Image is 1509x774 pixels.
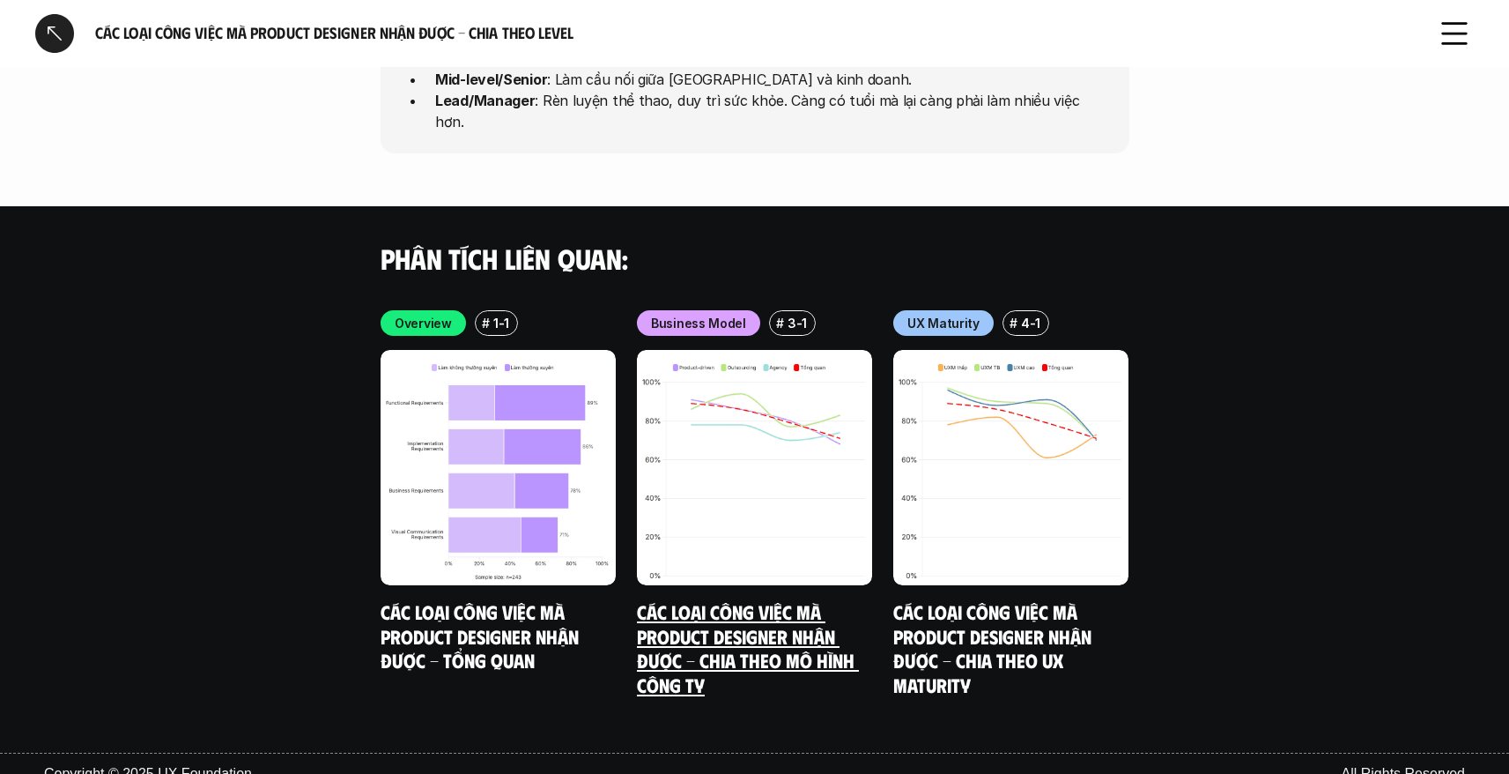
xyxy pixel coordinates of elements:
[381,242,1129,275] h4: Phân tích liên quan:
[435,92,535,109] strong: Lead/Manager
[637,599,859,696] a: Các loại công việc mà Product Designer nhận được - Chia theo mô hình công ty
[435,71,547,88] strong: Mid-level/Senior
[481,316,489,330] h6: #
[776,316,784,330] h6: #
[788,314,807,332] p: 3-1
[381,599,583,672] a: Các loại công việc mà Product Designer nhận được - Tổng quan
[907,314,980,332] p: UX Maturity
[95,23,1414,43] h6: Các loại công việc mà Product Designer nhận được - Chia theo Level
[435,69,1101,90] p: : Làm cầu nối giữa [GEOGRAPHIC_DATA] và kinh doanh.
[435,90,1101,132] p: : Rèn luyện thể thao, duy trì sức khỏe. Càng có tuổi mà lại càng phải làm nhiều việc hơn.
[651,314,746,332] p: Business Model
[893,599,1096,696] a: Các loại công việc mà Product Designer nhận được - Chia theo UX Maturity
[395,314,452,332] p: Overview
[492,314,508,332] p: 1-1
[1021,314,1040,332] p: 4-1
[1010,316,1017,330] h6: #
